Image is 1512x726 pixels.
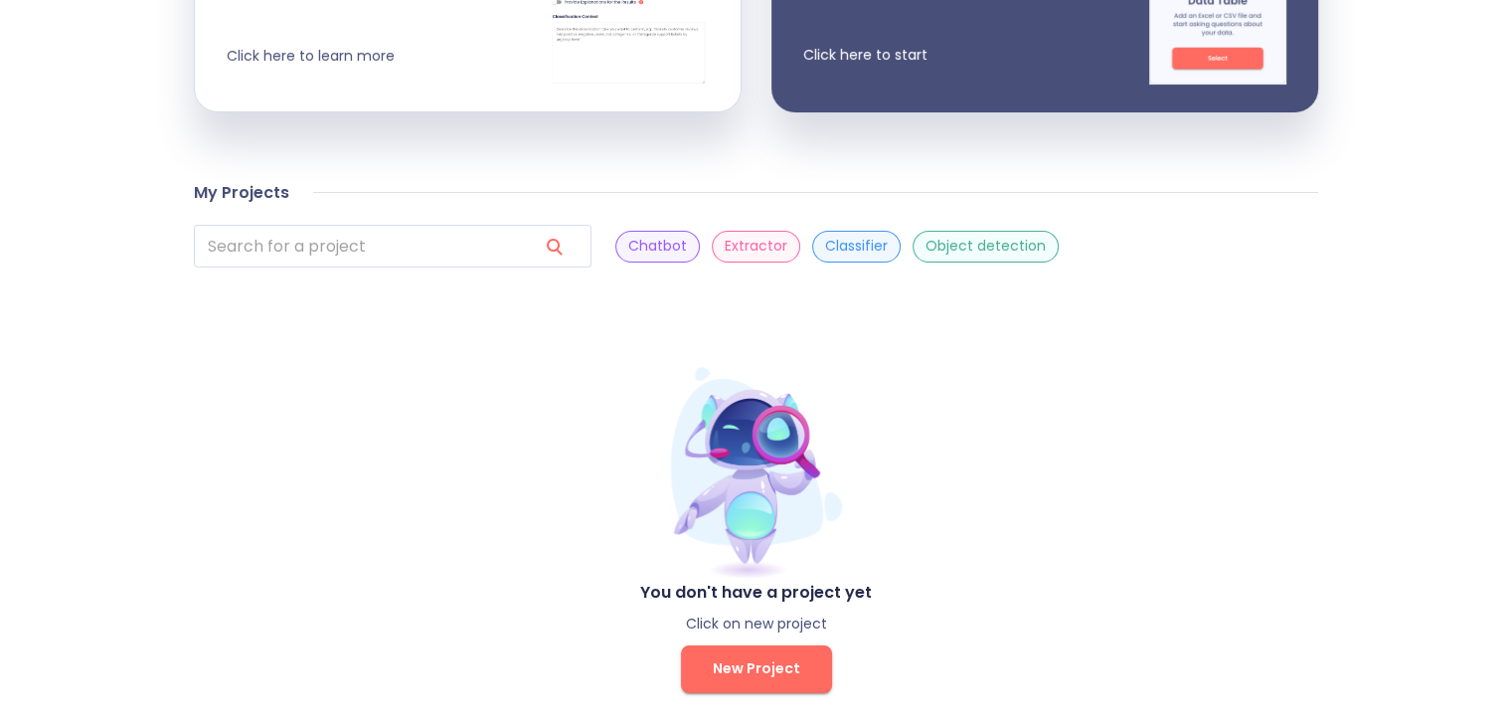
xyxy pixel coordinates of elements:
[725,237,787,256] p: Extractor
[925,237,1046,256] p: Object detection
[194,583,1318,603] h4: You don't have a project yet
[194,615,1318,634] p: Click on new project
[194,225,522,268] input: search
[681,645,832,693] button: New Project
[713,656,800,681] span: New Project
[825,237,888,256] p: Classifier
[194,183,289,203] h4: My Projects
[628,237,687,256] p: Chatbot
